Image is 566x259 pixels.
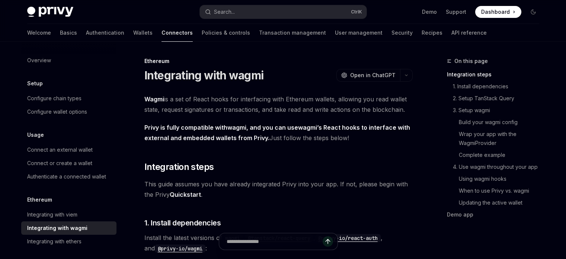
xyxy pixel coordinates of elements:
[27,172,106,181] div: Authenticate a connected wallet
[21,221,116,235] a: Integrating with wagmi
[144,69,264,82] h1: Integrating with wagmi
[21,170,116,183] a: Authenticate a connected wallet
[144,122,413,143] span: Just follow the steps below!
[144,94,413,115] span: is a set of React hooks for interfacing with Ethereum wallets, allowing you read wallet state, re...
[21,208,116,221] a: Integrating with viem
[446,8,466,16] a: Support
[351,9,362,15] span: Ctrl K
[144,57,413,65] div: Ethereum
[21,143,116,157] a: Connect an external wallet
[447,173,545,185] a: Using wagmi hooks
[323,236,333,247] button: Send message
[27,94,81,103] div: Configure chain types
[27,195,52,204] h5: Ethereum
[144,218,221,228] span: 1. Install dependencies
[447,69,545,80] a: Integration steps
[133,24,153,42] a: Wallets
[200,5,367,19] button: Open search
[60,24,77,42] a: Basics
[27,237,81,246] div: Integrating with ethers
[144,161,214,173] span: Integration steps
[227,233,323,250] input: Ask a question...
[144,95,164,103] a: Wagmi
[27,210,77,219] div: Integrating with viem
[350,72,396,79] span: Open in ChatGPT
[259,24,326,42] a: Transaction management
[447,185,545,197] a: When to use Privy vs. wagmi
[21,92,116,105] a: Configure chain types
[27,79,43,88] h5: Setup
[447,116,545,128] a: Build your wagmi config
[422,8,437,16] a: Demo
[447,128,545,149] a: Wrap your app with the WagmiProvider
[144,179,413,200] span: This guide assumes you have already integrated Privy into your app. If not, please begin with the...
[527,6,539,18] button: Toggle dark mode
[481,8,510,16] span: Dashboard
[447,161,545,173] a: 4. Use wagmi throughout your app
[447,92,545,104] a: 2. Setup TanStack Query
[27,130,44,139] h5: Usage
[447,80,545,92] a: 1. Install dependencies
[27,24,51,42] a: Welcome
[162,24,193,42] a: Connectors
[447,197,545,209] a: Updating the active wallet
[202,24,250,42] a: Policies & controls
[27,7,73,17] img: dark logo
[447,209,545,221] a: Demo app
[27,56,51,65] div: Overview
[336,69,400,82] button: Open in ChatGPT
[27,224,87,233] div: Integrating with wagmi
[214,7,235,16] div: Search...
[422,24,442,42] a: Recipes
[144,124,410,142] strong: Privy is fully compatible with , and you can use ’s React hooks to interface with external and em...
[451,24,487,42] a: API reference
[475,6,521,18] a: Dashboard
[27,159,92,168] div: Connect or create a wallet
[170,191,201,199] a: Quickstart
[227,124,246,132] a: wagmi
[335,24,383,42] a: User management
[21,235,116,248] a: Integrating with ethers
[447,104,545,116] a: 3. Setup wagmi
[391,24,413,42] a: Security
[21,157,116,170] a: Connect or create a wallet
[298,124,317,132] a: wagmi
[21,105,116,119] a: Configure wallet options
[21,54,116,67] a: Overview
[86,24,124,42] a: Authentication
[447,149,545,161] a: Complete example
[27,107,87,116] div: Configure wallet options
[454,57,488,66] span: On this page
[27,145,93,154] div: Connect an external wallet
